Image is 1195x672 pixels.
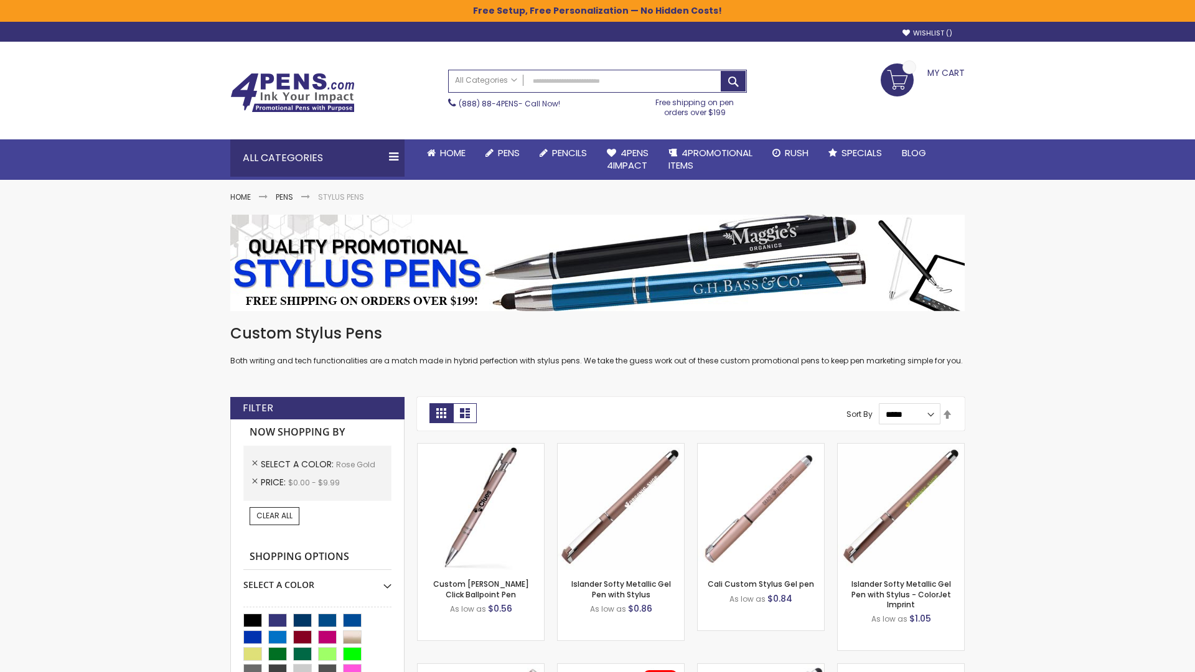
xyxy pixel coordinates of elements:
[628,602,652,615] span: $0.86
[902,146,926,159] span: Blog
[336,459,375,470] span: Rose Gold
[261,458,336,470] span: Select A Color
[767,592,792,605] span: $0.84
[276,192,293,202] a: Pens
[892,139,936,167] a: Blog
[256,510,293,521] span: Clear All
[851,579,951,609] a: Islander Softy Metallic Gel Pen with Stylus - ColorJet Imprint
[643,93,747,118] div: Free shipping on pen orders over $199
[838,444,964,570] img: Islander Softy Metallic Gel Pen with Stylus - ColorJet Imprint-Rose Gold
[558,444,684,570] img: Islander Softy Metallic Gel Pen with Stylus-Rose Gold
[762,139,818,167] a: Rush
[230,215,965,311] img: Stylus Pens
[230,139,405,177] div: All Categories
[418,443,544,454] a: Custom Alex II Click Ballpoint Pen-Rose Gold
[708,579,814,589] a: Cali Custom Stylus Gel pen
[459,98,560,109] span: - Call Now!
[871,614,907,624] span: As low as
[488,602,512,615] span: $0.56
[230,324,965,343] h1: Custom Stylus Pens
[818,139,892,167] a: Specials
[785,146,808,159] span: Rush
[288,477,340,488] span: $0.00 - $9.99
[552,146,587,159] span: Pencils
[450,604,486,614] span: As low as
[476,139,530,167] a: Pens
[250,507,299,525] a: Clear All
[243,419,391,446] strong: Now Shopping by
[658,139,762,180] a: 4PROMOTIONALITEMS
[417,139,476,167] a: Home
[230,324,965,366] div: Both writing and tech functionalities are a match made in hybrid perfection with stylus pens. We ...
[318,192,364,202] strong: Stylus Pens
[698,444,824,570] img: Cali Custom Stylus Gel pen-Rose Gold
[729,594,766,604] span: As low as
[838,443,964,454] a: Islander Softy Metallic Gel Pen with Stylus - ColorJet Imprint-Rose Gold
[230,73,355,113] img: 4Pens Custom Pens and Promotional Products
[440,146,466,159] span: Home
[846,409,873,419] label: Sort By
[590,604,626,614] span: As low as
[261,476,288,488] span: Price
[902,29,952,38] a: Wishlist
[530,139,597,167] a: Pencils
[459,98,518,109] a: (888) 88-4PENS
[243,570,391,591] div: Select A Color
[455,75,517,85] span: All Categories
[597,139,658,180] a: 4Pens4impact
[498,146,520,159] span: Pens
[668,146,752,172] span: 4PROMOTIONAL ITEMS
[558,443,684,454] a: Islander Softy Metallic Gel Pen with Stylus-Rose Gold
[841,146,882,159] span: Specials
[607,146,649,172] span: 4Pens 4impact
[418,444,544,570] img: Custom Alex II Click Ballpoint Pen-Rose Gold
[230,192,251,202] a: Home
[449,70,523,91] a: All Categories
[433,579,529,599] a: Custom [PERSON_NAME] Click Ballpoint Pen
[698,443,824,454] a: Cali Custom Stylus Gel pen-Rose Gold
[243,401,273,415] strong: Filter
[243,544,391,571] strong: Shopping Options
[571,579,671,599] a: Islander Softy Metallic Gel Pen with Stylus
[429,403,453,423] strong: Grid
[909,612,931,625] span: $1.05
